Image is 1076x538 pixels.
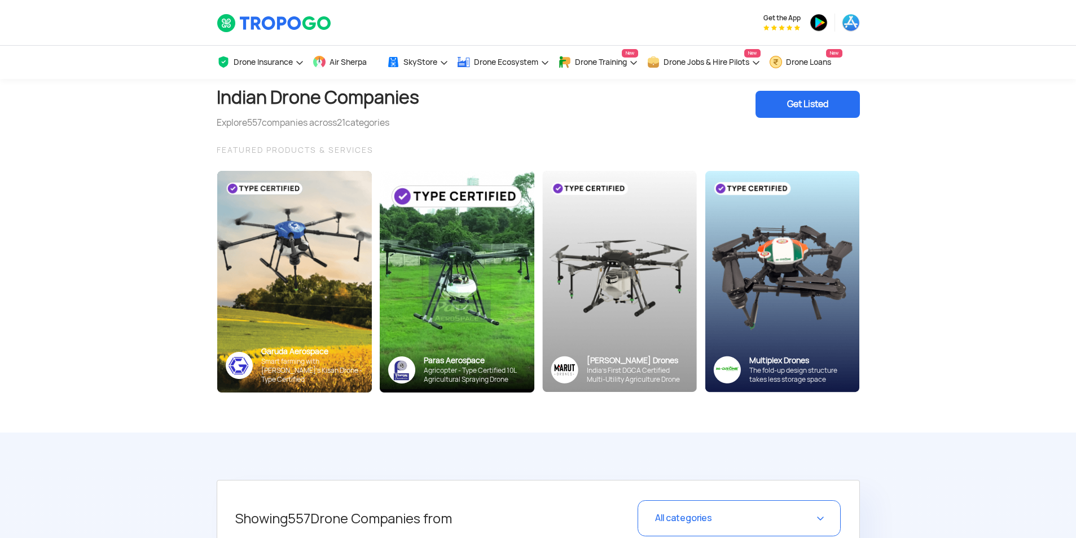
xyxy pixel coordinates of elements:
span: SkyStore [403,58,437,67]
img: ic_garuda_sky.png [226,352,253,379]
img: paras-card.png [380,171,534,393]
a: Drone TrainingNew [558,46,638,79]
img: paras-logo-banner.png [388,356,415,383]
a: Drone Jobs & Hire PilotsNew [647,46,761,79]
a: Drone Ecosystem [457,46,550,79]
span: Drone Jobs & Hire Pilots [664,58,749,67]
div: Get Listed [756,91,860,118]
span: Air Sherpa [330,58,367,67]
h1: Indian Drone Companies [217,79,419,116]
div: Explore companies across categories [217,116,419,130]
img: bg_multiplex_sky.png [705,171,859,393]
span: New [826,49,842,58]
span: Get the App [763,14,801,23]
a: Air Sherpa [313,46,378,79]
span: 557 [288,510,310,527]
span: All categories [655,512,712,524]
span: Drone Training [575,58,627,67]
div: [PERSON_NAME] Drones [587,355,688,366]
div: India’s First DGCA Certified Multi-Utility Agriculture Drone [587,366,688,384]
img: ic_appstore.png [842,14,860,32]
span: Drone Insurance [234,58,293,67]
a: Drone Insurance [217,46,304,79]
span: Drone Ecosystem [474,58,538,67]
div: Agricopter - Type Certified 10L Agricultural Spraying Drone [424,366,526,384]
div: Multiplex Drones [749,355,851,366]
div: FEATURED PRODUCTS & SERVICES [217,143,860,157]
span: Drone Loans [786,58,831,67]
span: New [744,49,761,58]
img: bg_marut_sky.png [542,171,697,392]
a: SkyStore [387,46,449,79]
div: Garuda Aerospace [261,346,363,357]
span: 21 [337,117,345,129]
div: The fold-up design structure takes less storage space [749,366,851,384]
h5: Showing Drone Companies from [235,500,569,537]
a: Drone LoansNew [769,46,842,79]
div: Paras Aerospace [424,355,526,366]
span: 557 [247,117,262,129]
img: bg_garuda_sky.png [217,171,372,393]
img: TropoGo Logo [217,14,332,33]
img: Group%2036313.png [551,356,578,383]
div: Smart farming with [PERSON_NAME]’s Kisan Drone - Type Certified [261,357,363,384]
img: ic_multiplex_sky.png [713,356,741,383]
img: ic_playstore.png [810,14,828,32]
img: App Raking [763,25,800,30]
span: New [622,49,638,58]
